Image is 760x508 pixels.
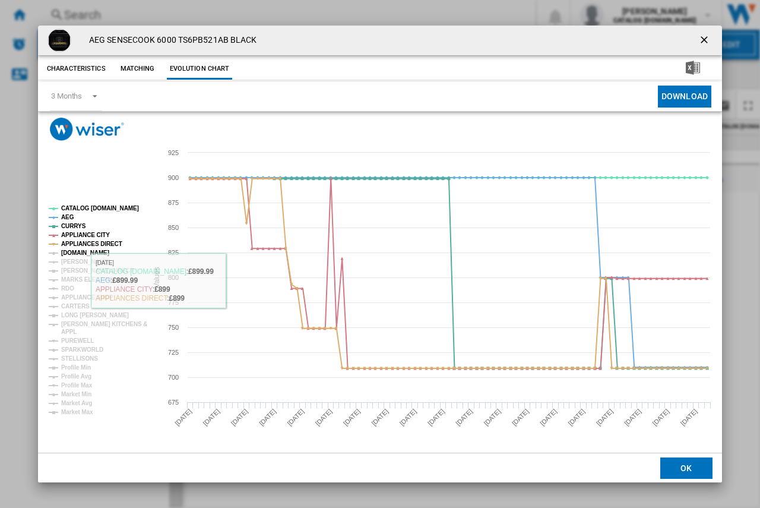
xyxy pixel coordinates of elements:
ng-md-icon: getI18NText('BUTTONS.CLOSE_DIALOG') [698,34,712,48]
img: logo_wiser_300x94.png [50,118,124,141]
tspan: [DATE] [173,408,193,427]
tspan: CATALOG [DOMAIN_NAME] [61,205,139,212]
tspan: Values [153,267,161,288]
button: Characteristics [44,58,109,80]
tspan: [PERSON_NAME] DIRECT [61,267,134,274]
tspan: [DATE] [426,408,446,427]
tspan: STELLISONS [61,355,98,362]
tspan: APPLIANCES DIRECT [61,241,122,247]
tspan: [DATE] [679,408,699,427]
tspan: APPLIANCE CITY [61,232,110,238]
tspan: [DATE] [623,408,642,427]
tspan: RDO [61,285,74,292]
tspan: [DATE] [483,408,502,427]
tspan: [DATE] [286,408,305,427]
tspan: 700 [168,374,179,381]
md-dialog: Product popup [38,26,722,483]
tspan: [DATE] [539,408,558,427]
tspan: Profile Avg [61,373,91,380]
tspan: 900 [168,174,179,181]
tspan: PUREWELL [61,337,94,344]
tspan: 775 [168,299,179,306]
tspan: LONG [PERSON_NAME] [61,312,129,318]
tspan: [DATE] [370,408,389,427]
tspan: SPARKWORLD [61,346,103,353]
tspan: [DATE] [651,408,670,427]
tspan: Market Max [61,409,93,415]
tspan: CURRYS [61,223,86,229]
tspan: APPL [61,329,77,335]
button: Download in Excel [667,58,719,80]
tspan: 675 [168,399,179,406]
tspan: Market Avg [61,400,92,406]
tspan: 850 [168,224,179,231]
tspan: 750 [168,324,179,331]
tspan: [PERSON_NAME] [61,258,110,265]
tspan: 825 [168,249,179,256]
tspan: MARKS ELECTRICAL [61,276,121,283]
tspan: [DATE] [230,408,249,427]
tspan: 800 [168,274,179,281]
button: OK [660,457,712,479]
h4: AEG SENSECOOK 6000 TS6PB521AB BLACK [83,34,257,46]
tspan: [DATE] [201,408,221,427]
button: Evolution chart [167,58,233,80]
tspan: [DATE] [314,408,334,427]
button: Download [658,86,711,108]
tspan: AEG [61,214,74,220]
tspan: [DOMAIN_NAME] [61,250,109,256]
tspan: Profile Max [61,382,93,389]
tspan: [DATE] [258,408,277,427]
img: aeg_ts6pb521ab_1348692_34-0100-0296.png [47,29,71,52]
tspan: 725 [168,349,179,356]
button: Matching [112,58,164,80]
tspan: 875 [168,199,179,206]
img: excel-24x24.png [686,61,700,75]
tspan: CARTERS [61,303,90,310]
tspan: [PERSON_NAME] KITCHENS & [61,321,147,327]
tspan: [DATE] [511,408,530,427]
tspan: [DATE] [567,408,587,427]
tspan: [DATE] [398,408,418,427]
tspan: 925 [168,149,179,156]
tspan: [DATE] [595,408,615,427]
tspan: [DATE] [342,408,362,427]
div: 3 Months [51,91,82,100]
tspan: APPLIANCE SHOP [61,294,113,301]
tspan: Profile Min [61,364,91,371]
button: getI18NText('BUTTONS.CLOSE_DIALOG') [693,29,717,52]
tspan: [DATE] [454,408,474,427]
tspan: Market Min [61,391,91,397]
